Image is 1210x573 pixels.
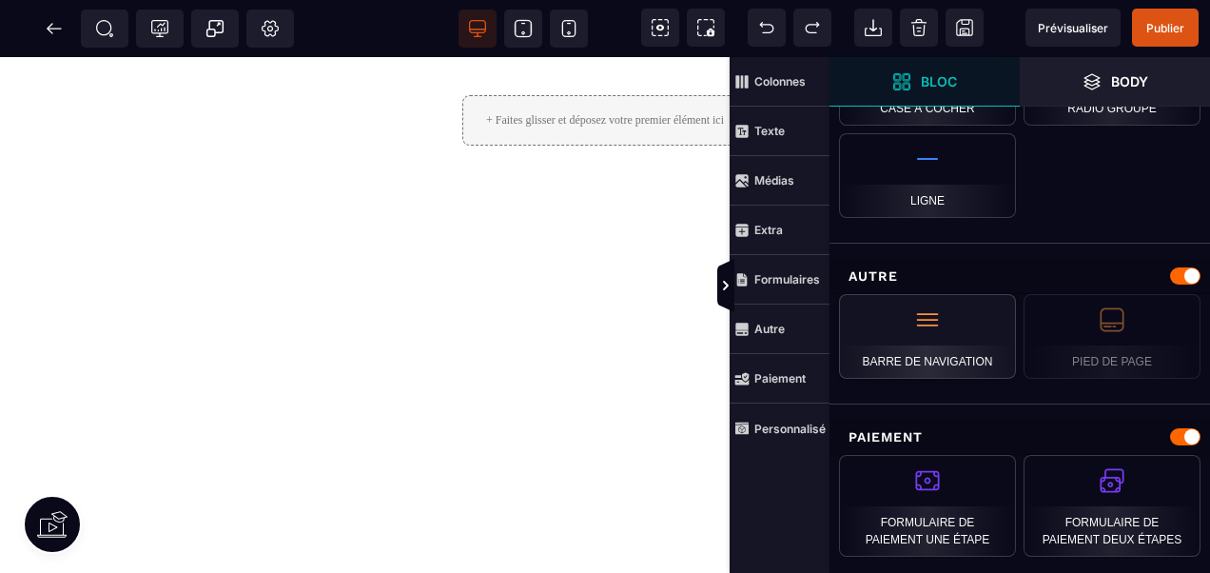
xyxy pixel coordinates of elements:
[730,156,829,206] span: Médias
[687,9,725,47] span: Capture d'écran
[829,420,1210,455] div: Paiement
[1132,9,1199,47] span: Enregistrer le contenu
[730,404,829,453] span: Personnalisé
[730,206,829,255] span: Extra
[754,124,785,138] strong: Texte
[35,10,73,48] span: Retour
[95,19,114,38] span: SEO
[829,57,1020,107] span: Ouvrir les blocs
[900,9,938,47] span: Nettoyage
[839,455,1016,557] div: Formulaire de paiement une étape
[730,107,829,156] span: Texte
[1025,9,1121,47] span: Aperçu
[839,294,1016,379] div: Barre de navigation
[754,272,820,286] strong: Formulaires
[1020,57,1210,107] span: Ouvrir les calques
[829,258,849,315] span: Afficher les vues
[1111,74,1148,89] strong: Body
[246,10,294,48] span: Favicon
[191,10,239,48] span: Créer une alerte modale
[748,9,786,47] span: Défaire
[150,19,169,38] span: Tracking
[754,371,806,385] strong: Paiement
[754,74,806,89] strong: Colonnes
[1146,21,1184,35] span: Publier
[829,259,1210,294] div: Autre
[730,57,829,107] span: Colonnes
[854,9,892,47] span: Importer
[641,9,679,47] span: Voir les composants
[1024,455,1200,557] div: Formulaire de paiement deux étapes
[754,223,783,237] strong: Extra
[946,9,984,47] span: Enregistrer
[730,255,829,305] span: Formulaires
[754,173,794,188] strong: Médias
[459,10,497,48] span: Voir bureau
[1024,294,1200,379] div: Pied de page
[550,10,588,48] span: Voir mobile
[921,74,957,89] strong: Bloc
[504,10,542,48] span: Voir tablette
[793,9,831,47] span: Rétablir
[730,354,829,404] span: Paiement
[1038,21,1108,35] span: Prévisualiser
[136,10,184,48] span: Code de suivi
[754,422,826,436] strong: Personnalisé
[261,19,280,38] span: Réglages Body
[462,38,748,89] div: + Faites glisser et déposez votre premier élément ici
[205,19,224,38] span: Popup
[730,305,829,354] span: Autre
[81,10,128,48] span: Métadata SEO
[754,322,785,336] strong: Autre
[839,133,1016,218] div: Ligne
